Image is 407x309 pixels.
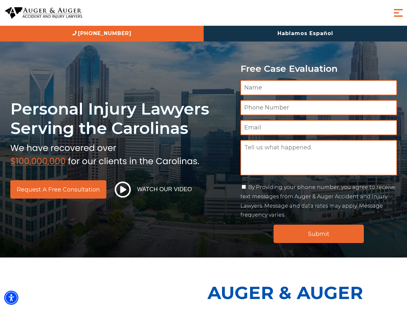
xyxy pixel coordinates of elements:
[240,80,397,95] input: Name
[208,277,403,309] p: Auger & Auger
[4,291,18,305] div: Accessibility Menu
[240,100,397,115] input: Phone Number
[17,187,100,192] span: Request a Free Consultation
[5,7,82,19] img: Auger & Auger Accident and Injury Lawyers Logo
[10,141,199,166] img: sub text
[113,181,194,198] button: Watch Our Video
[10,99,233,138] h1: Personal Injury Lawyers Serving the Carolinas
[274,225,364,243] input: Submit
[240,184,395,218] label: By Providing your phone number, you agree to receive text messages from Auger & Auger Accident an...
[240,120,397,135] input: Email
[10,180,106,199] a: Request a Free Consultation
[240,64,397,74] p: Free Case Evaluation
[392,6,405,19] button: Menu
